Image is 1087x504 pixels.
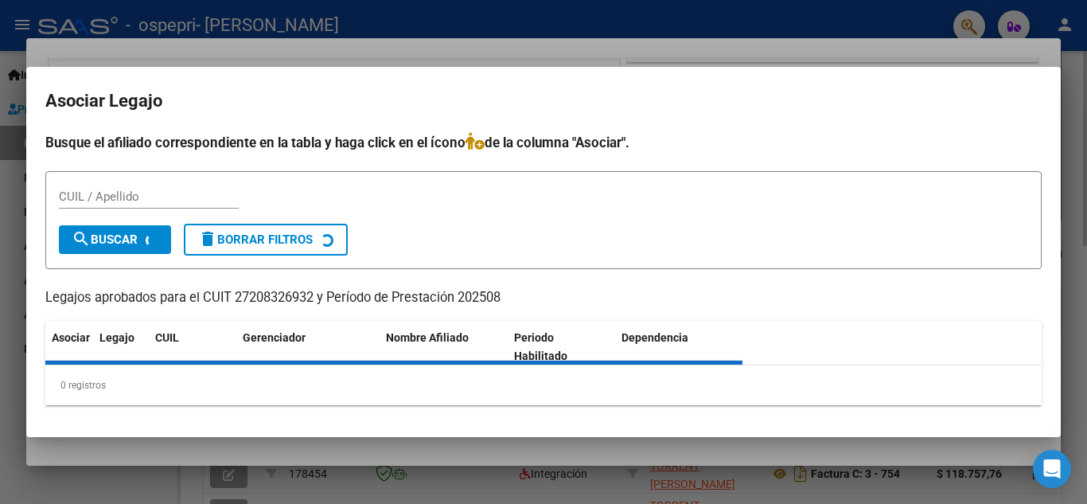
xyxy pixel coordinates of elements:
[93,321,149,373] datatable-header-cell: Legajo
[99,331,134,344] span: Legajo
[508,321,615,373] datatable-header-cell: Periodo Habilitado
[45,365,1042,405] div: 0 registros
[45,321,93,373] datatable-header-cell: Asociar
[615,321,743,373] datatable-header-cell: Dependencia
[45,132,1042,153] h4: Busque el afiliado correspondiente en la tabla y haga click en el ícono de la columna "Asociar".
[243,331,306,344] span: Gerenciador
[155,331,179,344] span: CUIL
[72,229,91,248] mat-icon: search
[59,225,171,254] button: Buscar
[236,321,380,373] datatable-header-cell: Gerenciador
[198,232,313,247] span: Borrar Filtros
[621,331,688,344] span: Dependencia
[386,331,469,344] span: Nombre Afiliado
[380,321,508,373] datatable-header-cell: Nombre Afiliado
[45,86,1042,116] h2: Asociar Legajo
[198,229,217,248] mat-icon: delete
[514,331,567,362] span: Periodo Habilitado
[1033,450,1071,488] div: Open Intercom Messenger
[184,224,348,256] button: Borrar Filtros
[45,288,1042,308] p: Legajos aprobados para el CUIT 27208326932 y Período de Prestación 202508
[52,331,90,344] span: Asociar
[149,321,236,373] datatable-header-cell: CUIL
[72,232,138,247] span: Buscar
